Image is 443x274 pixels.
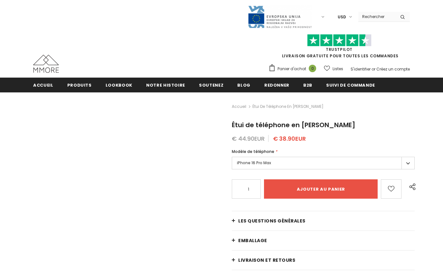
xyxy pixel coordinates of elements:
[232,103,246,110] a: Accueil
[232,231,415,250] a: EMBALLAGE
[146,78,185,92] a: Notre histoire
[248,14,312,19] a: Javni Razpis
[252,103,324,110] span: Étui de téléphone en [PERSON_NAME]
[264,78,289,92] a: Redonner
[232,135,265,143] span: € 44.90EUR
[106,82,132,88] span: Lookbook
[232,149,274,154] span: Modèle de téléphone
[324,63,343,74] a: Listes
[278,66,306,72] span: Panier d'achat
[303,82,312,88] span: B2B
[238,218,306,224] span: Les questions générales
[33,82,53,88] span: Accueil
[351,66,371,72] a: S'identifier
[33,78,53,92] a: Accueil
[264,82,289,88] span: Redonner
[269,37,410,59] span: LIVRAISON GRATUITE POUR TOUTES LES COMMANDES
[358,12,395,21] input: Search Site
[33,55,59,73] img: Cas MMORE
[248,5,312,29] img: Javni Razpis
[199,82,223,88] span: soutenez
[232,120,355,129] span: Étui de téléphone en [PERSON_NAME]
[303,78,312,92] a: B2B
[238,237,267,244] span: EMBALLAGE
[232,250,415,270] a: Livraison et retours
[372,66,375,72] span: or
[238,257,295,263] span: Livraison et retours
[106,78,132,92] a: Lookbook
[237,82,250,88] span: Blog
[269,64,319,74] a: Panier d'achat 0
[232,157,415,169] label: iPhone 16 Pro Max
[232,211,415,231] a: Les questions générales
[146,82,185,88] span: Notre histoire
[273,135,306,143] span: € 38.90EUR
[67,82,92,88] span: Produits
[264,179,378,199] input: Ajouter au panier
[67,78,92,92] a: Produits
[326,47,353,52] a: TrustPilot
[326,78,375,92] a: Suivi de commande
[376,66,410,72] a: Créez un compte
[333,66,343,72] span: Listes
[307,34,372,47] img: Faites confiance aux étoiles pilotes
[199,78,223,92] a: soutenez
[338,14,346,20] span: USD
[237,78,250,92] a: Blog
[309,65,316,72] span: 0
[326,82,375,88] span: Suivi de commande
